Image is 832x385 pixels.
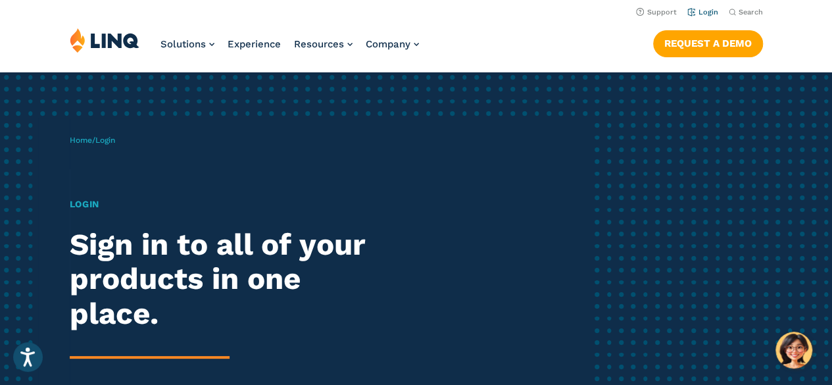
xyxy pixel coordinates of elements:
a: Company [366,38,419,50]
button: Hello, have a question? Let’s chat. [775,332,812,369]
a: Resources [294,38,353,50]
span: Solutions [160,38,206,50]
nav: Primary Navigation [160,28,419,71]
span: Search [739,8,763,16]
a: Solutions [160,38,214,50]
span: Company [366,38,410,50]
nav: Button Navigation [653,28,763,57]
h1: Login [70,197,390,211]
a: Login [687,8,718,16]
span: Resources [294,38,344,50]
a: Request a Demo [653,30,763,57]
span: Login [95,136,115,145]
a: Home [70,136,92,145]
a: Support [636,8,677,16]
a: Experience [228,38,281,50]
h2: Sign in to all of your products in one place. [70,228,390,332]
span: / [70,136,115,145]
img: LINQ | K‑12 Software [70,28,139,53]
button: Open Search Bar [729,7,763,17]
